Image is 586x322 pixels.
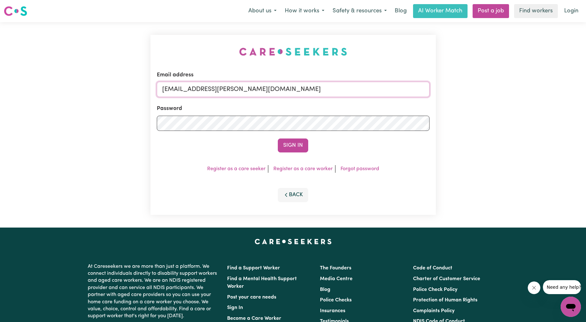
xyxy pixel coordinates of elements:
iframe: Close message [528,281,540,294]
label: Email address [157,71,194,79]
a: The Founders [320,266,351,271]
a: Post your care needs [227,295,276,300]
button: How it works [281,4,328,18]
a: Find a Support Worker [227,266,280,271]
button: Safety & resources [328,4,391,18]
a: Find workers [514,4,558,18]
a: Code of Conduct [413,266,452,271]
a: Post a job [473,4,509,18]
img: Careseekers logo [4,5,27,17]
a: Police Check Policy [413,287,457,292]
input: Email address [157,82,430,97]
a: Protection of Human Rights [413,298,477,303]
button: Back [278,188,308,202]
a: Charter of Customer Service [413,276,480,281]
a: Insurances [320,308,345,313]
iframe: Message from company [543,280,581,294]
a: Login [560,4,582,18]
a: AI Worker Match [413,4,468,18]
button: About us [244,4,281,18]
a: Register as a care worker [273,166,333,171]
button: Sign In [278,138,308,152]
a: Forgot password [341,166,379,171]
a: Sign In [227,305,243,310]
span: Need any help? [4,4,38,10]
a: Become a Care Worker [227,316,281,321]
a: Careseekers home page [255,239,332,244]
a: Careseekers logo [4,4,27,18]
a: Blog [320,287,330,292]
a: Police Checks [320,298,352,303]
iframe: Button to launch messaging window [561,297,581,317]
a: Complaints Policy [413,308,455,313]
label: Password [157,105,182,113]
a: Media Centre [320,276,353,281]
a: Blog [391,4,411,18]
a: Find a Mental Health Support Worker [227,276,297,289]
a: Register as a care seeker [207,166,265,171]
